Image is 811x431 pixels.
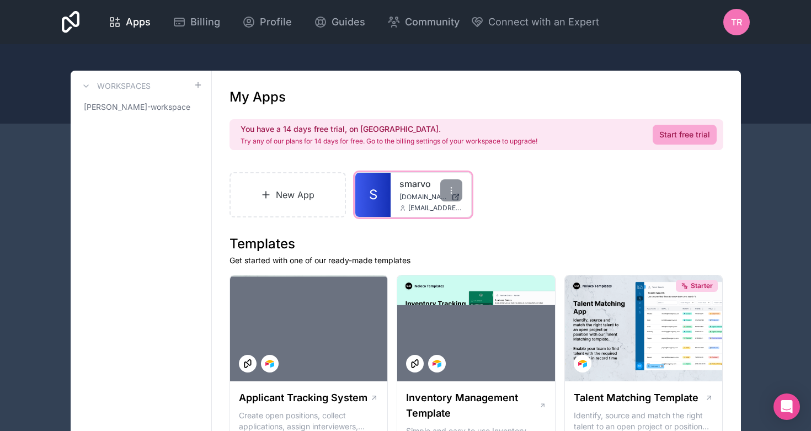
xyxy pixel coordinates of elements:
a: Guides [305,10,374,34]
h3: Workspaces [97,81,151,92]
a: Workspaces [79,79,151,93]
span: S [369,186,377,204]
h1: Templates [230,235,723,253]
span: Connect with an Expert [488,14,599,30]
h1: Talent Matching Template [574,390,698,406]
a: [PERSON_NAME]-workspace [79,97,202,117]
a: smarvo [399,177,462,190]
img: Airtable Logo [578,359,587,368]
span: Guides [332,14,365,30]
span: Profile [260,14,292,30]
a: New App [230,172,346,217]
span: Billing [190,14,220,30]
span: Community [405,14,460,30]
img: Airtable Logo [433,359,441,368]
img: Airtable Logo [265,359,274,368]
h1: Inventory Management Template [406,390,538,421]
h2: You have a 14 days free trial, on [GEOGRAPHIC_DATA]. [241,124,537,135]
a: Billing [164,10,229,34]
button: Connect with an Expert [471,14,599,30]
div: Open Intercom Messenger [773,393,800,420]
p: Get started with one of our ready-made templates [230,255,723,266]
span: [PERSON_NAME]-workspace [84,102,190,113]
span: [EMAIL_ADDRESS][DOMAIN_NAME] [408,204,462,212]
a: Community [378,10,468,34]
h1: My Apps [230,88,286,106]
span: Apps [126,14,151,30]
a: S [355,173,391,217]
a: [DOMAIN_NAME] [399,193,462,201]
span: Starter [691,281,713,290]
span: TR [731,15,742,29]
span: [DOMAIN_NAME] [399,193,447,201]
a: Profile [233,10,301,34]
h1: Applicant Tracking System [239,390,367,406]
a: Apps [99,10,159,34]
a: Start free trial [653,125,717,145]
p: Try any of our plans for 14 days for free. Go to the billing settings of your workspace to upgrade! [241,137,537,146]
